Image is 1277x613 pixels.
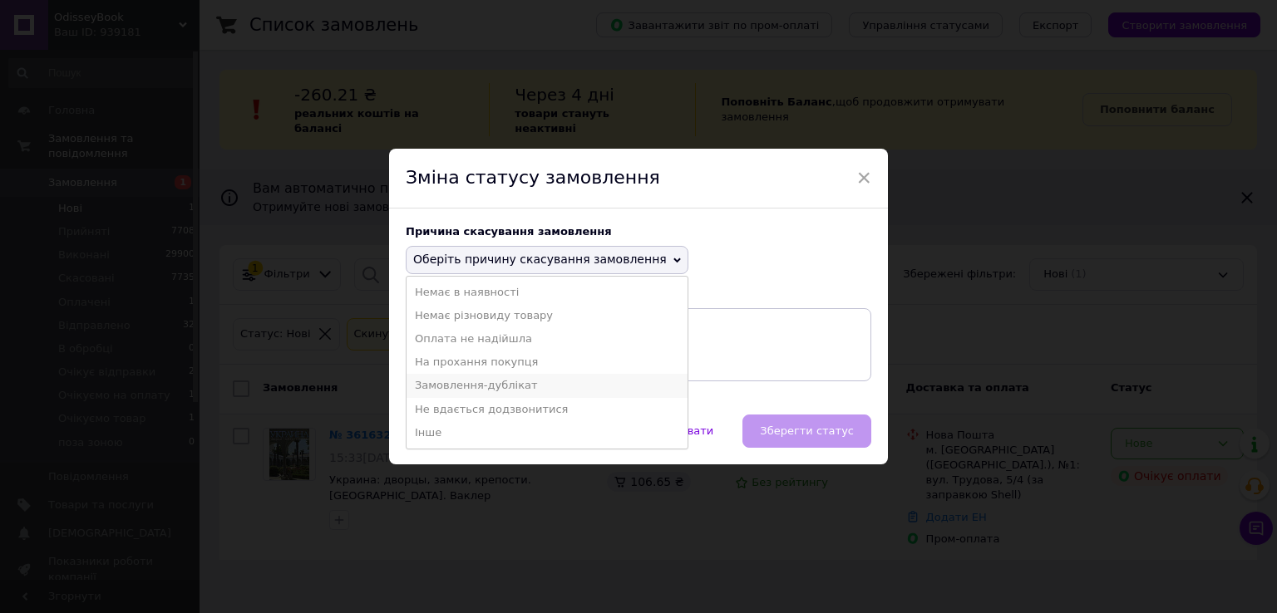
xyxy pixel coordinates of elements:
li: На прохання покупця [407,351,688,374]
div: Зміна статусу замовлення [389,149,888,208]
li: Замовлення-дублікат [407,374,688,397]
span: Оберіть причину скасування замовлення [413,253,667,266]
div: Причина скасування замовлення [406,225,871,238]
li: Не вдається додзвонитися [407,398,688,421]
li: Оплата не надійшла [407,327,688,351]
li: Немає в наявності [407,281,688,304]
li: Немає різновиду товару [407,304,688,327]
span: × [856,164,871,192]
li: Інше [407,421,688,444]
